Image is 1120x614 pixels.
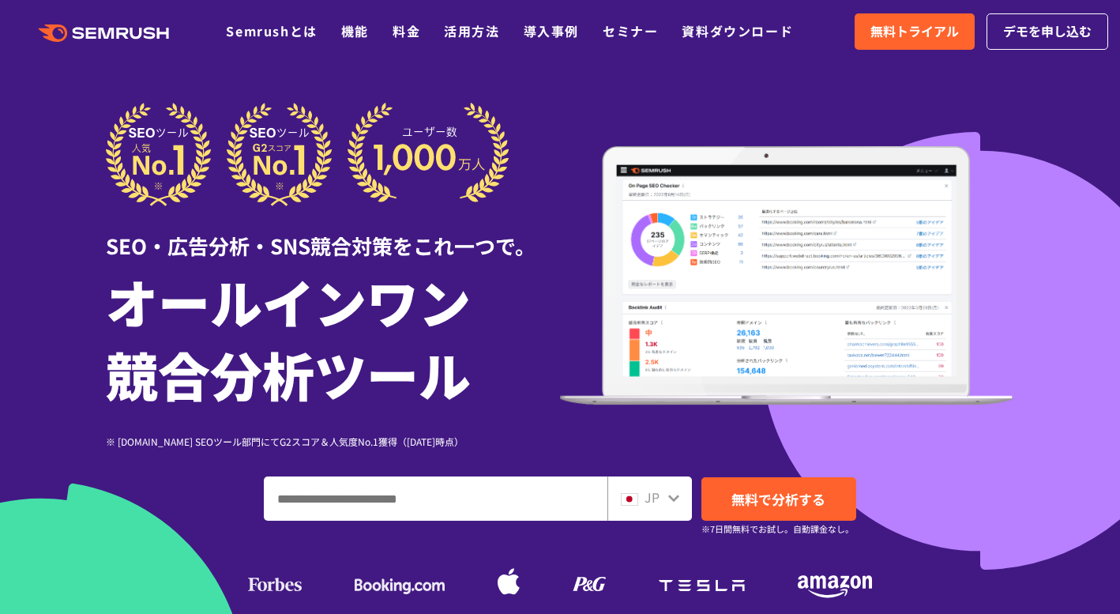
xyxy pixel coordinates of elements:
[265,477,607,520] input: ドメイン、キーワードまたはURLを入力してください
[444,21,499,40] a: 活用方法
[870,21,959,42] span: 無料トライアル
[106,434,560,449] div: ※ [DOMAIN_NAME] SEOツール部門にてG2スコア＆人気度No.1獲得（[DATE]時点）
[106,265,560,410] h1: オールインワン 競合分析ツール
[701,477,856,521] a: 無料で分析する
[682,21,793,40] a: 資料ダウンロード
[603,21,658,40] a: セミナー
[226,21,317,40] a: Semrushとは
[341,21,369,40] a: 機能
[855,13,975,50] a: 無料トライアル
[393,21,420,40] a: 料金
[701,522,854,537] small: ※7日間無料でお試し。自動課金なし。
[987,13,1108,50] a: デモを申し込む
[731,489,825,509] span: 無料で分析する
[106,206,560,261] div: SEO・広告分析・SNS競合対策をこれ一つで。
[524,21,579,40] a: 導入事例
[645,488,660,507] span: JP
[1003,21,1092,42] span: デモを申し込む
